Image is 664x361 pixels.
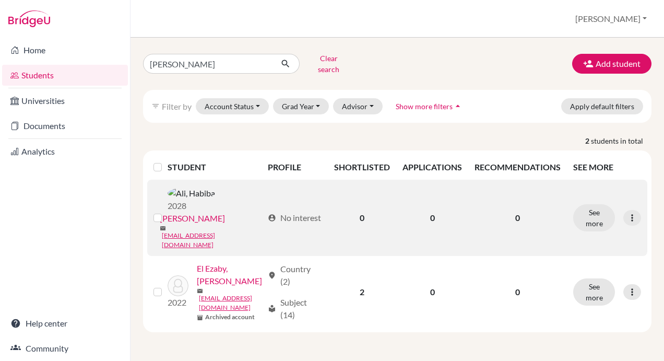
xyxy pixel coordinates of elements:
[2,313,128,334] a: Help center
[197,262,263,287] a: El Ezaby, [PERSON_NAME]
[328,256,396,328] td: 2
[199,294,263,312] a: [EMAIL_ADDRESS][DOMAIN_NAME]
[197,288,203,294] span: mail
[268,305,276,313] span: local_library
[2,338,128,359] a: Community
[2,65,128,86] a: Students
[2,90,128,111] a: Universities
[573,204,615,231] button: See more
[468,155,567,180] th: RECOMMENDATIONS
[571,9,651,29] button: [PERSON_NAME]
[268,212,321,224] div: No interest
[268,214,276,222] span: account_circle
[205,312,255,322] b: Archived account
[2,40,128,61] a: Home
[196,98,269,114] button: Account Status
[168,187,215,200] img: Ali, Habiba
[160,212,225,225] a: [PERSON_NAME]
[262,155,328,180] th: PROFILE
[328,180,396,256] td: 0
[162,101,192,111] span: Filter by
[197,315,203,321] span: inventory_2
[162,231,263,250] a: [EMAIL_ADDRESS][DOMAIN_NAME]
[2,141,128,162] a: Analytics
[396,256,468,328] td: 0
[160,225,166,231] span: mail
[273,98,329,114] button: Grad Year
[333,98,383,114] button: Advisor
[168,155,262,180] th: STUDENT
[8,10,50,27] img: Bridge-U
[2,115,128,136] a: Documents
[328,155,396,180] th: SHORTLISTED
[475,286,561,298] p: 0
[268,271,276,280] span: location_on
[585,135,591,146] strong: 2
[168,200,215,212] p: 2028
[396,155,468,180] th: APPLICATIONS
[567,155,647,180] th: SEE MORE
[561,98,643,114] button: Apply default filters
[268,296,322,321] div: Subject (14)
[268,263,322,288] div: Country (2)
[396,180,468,256] td: 0
[475,212,561,224] p: 0
[387,98,472,114] button: Show more filtersarrow_drop_up
[168,275,188,296] img: El Ezaby, Habiba
[572,54,651,74] button: Add student
[396,102,453,111] span: Show more filters
[573,278,615,306] button: See more
[143,54,272,74] input: Find student by name...
[300,50,358,77] button: Clear search
[453,101,463,111] i: arrow_drop_up
[168,296,188,309] p: 2022
[591,135,651,146] span: students in total
[151,102,160,110] i: filter_list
